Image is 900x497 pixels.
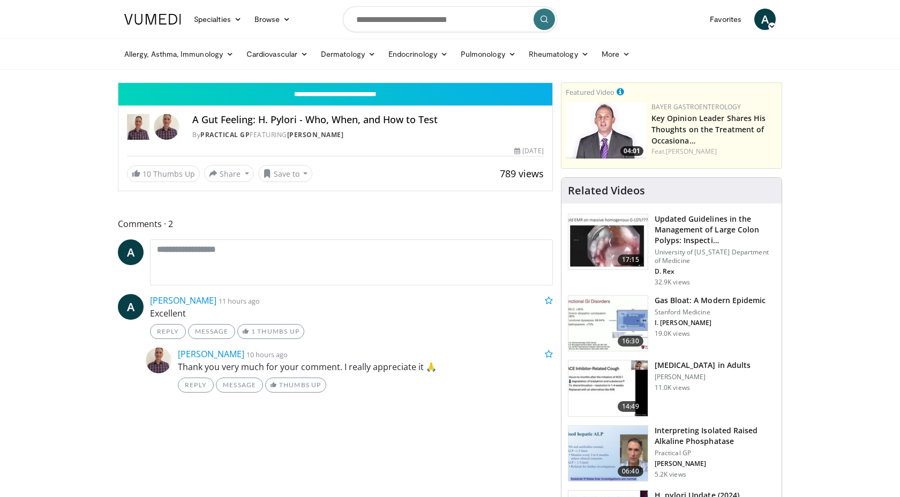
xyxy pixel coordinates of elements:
[343,6,557,32] input: Search topics, interventions
[620,146,643,156] span: 04:01
[655,308,766,317] p: Stanford Medicine
[142,169,151,179] span: 10
[500,167,544,180] span: 789 views
[382,43,454,65] a: Endocrinology
[118,217,553,231] span: Comments 2
[655,278,690,287] p: 32.9K views
[568,425,775,482] a: 06:40 Interpreting Isolated Raised Alkaline Phosphatase Practical GP [PERSON_NAME] 5.2K views
[124,14,181,25] img: VuMedi Logo
[568,295,775,352] a: 16:30 Gas Bloat: A Modern Epidemic Stanford Medicine I. [PERSON_NAME] 19.0K views
[655,248,775,265] p: University of [US_STATE] Department of Medicine
[651,147,777,156] div: Feat.
[514,146,543,156] div: [DATE]
[568,214,648,270] img: dfcfcb0d-b871-4e1a-9f0c-9f64970f7dd8.150x105_q85_crop-smart_upscale.jpg
[655,267,775,276] p: D. Rex
[248,9,297,30] a: Browse
[204,165,254,182] button: Share
[568,184,645,197] h4: Related Videos
[566,87,614,97] small: Featured Video
[655,319,766,327] p: I. [PERSON_NAME]
[187,9,248,30] a: Specialties
[522,43,595,65] a: Rheumatology
[568,296,648,351] img: 480ec31d-e3c1-475b-8289-0a0659db689a.150x105_q85_crop-smart_upscale.jpg
[192,114,543,126] h4: A Gut Feeling: H. Pylori - Who, When, and How to Test
[618,466,643,477] span: 06:40
[655,329,690,338] p: 19.0K views
[154,114,179,140] img: Avatar
[251,327,256,335] span: 1
[240,43,314,65] a: Cardiovascular
[118,294,144,320] a: A
[655,425,775,447] h3: Interpreting Isolated Raised Alkaline Phosphatase
[655,214,775,246] h3: Updated Guidelines in the Management of Large Colon Polyps: Inspecti…
[568,214,775,287] a: 17:15 Updated Guidelines in the Management of Large Colon Polyps: Inspecti… University of [US_STA...
[568,360,775,417] a: 14:49 [MEDICAL_DATA] in Adults [PERSON_NAME] 11.0K views
[618,336,643,347] span: 16:30
[454,43,522,65] a: Pulmonology
[146,348,171,373] img: Avatar
[150,307,553,320] p: Excellent
[287,130,344,139] a: [PERSON_NAME]
[566,102,646,159] img: 9828b8df-38ad-4333-b93d-bb657251ca89.png.150x105_q85_crop-smart_upscale.png
[200,130,250,139] a: Practical GP
[595,43,636,65] a: More
[150,295,216,306] a: [PERSON_NAME]
[655,373,751,381] p: [PERSON_NAME]
[265,378,326,393] a: Thumbs Up
[127,114,149,140] img: Practical GP
[219,296,260,306] small: 11 hours ago
[618,254,643,265] span: 17:15
[246,350,288,359] small: 10 hours ago
[237,324,304,339] a: 1 Thumbs Up
[618,401,643,412] span: 14:49
[651,113,766,146] a: Key Opinion Leader Shares His Thoughts on the Treatment of Occasiona…
[178,378,214,393] a: Reply
[118,43,240,65] a: Allergy, Asthma, Immunology
[568,360,648,416] img: 11950cd4-d248-4755-8b98-ec337be04c84.150x105_q85_crop-smart_upscale.jpg
[188,324,235,339] a: Message
[655,470,686,479] p: 5.2K views
[655,295,766,306] h3: Gas Bloat: A Modern Epidemic
[655,360,751,371] h3: [MEDICAL_DATA] in Adults
[178,348,244,360] a: [PERSON_NAME]
[568,426,648,481] img: 6a4ee52d-0f16-480d-a1b4-8187386ea2ed.150x105_q85_crop-smart_upscale.jpg
[150,324,186,339] a: Reply
[127,165,200,182] a: 10 Thumbs Up
[655,383,690,392] p: 11.0K views
[258,165,313,182] button: Save to
[314,43,382,65] a: Dermatology
[703,9,748,30] a: Favorites
[192,130,543,140] div: By FEATURING
[666,147,717,156] a: [PERSON_NAME]
[651,102,741,111] a: Bayer Gastroenterology
[754,9,776,30] a: A
[118,239,144,265] a: A
[178,360,553,373] p: Thank you very much for your comment. I really appreciate it 🙏
[566,102,646,159] a: 04:01
[655,449,775,457] p: Practical GP
[216,378,263,393] a: Message
[655,460,775,468] p: [PERSON_NAME]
